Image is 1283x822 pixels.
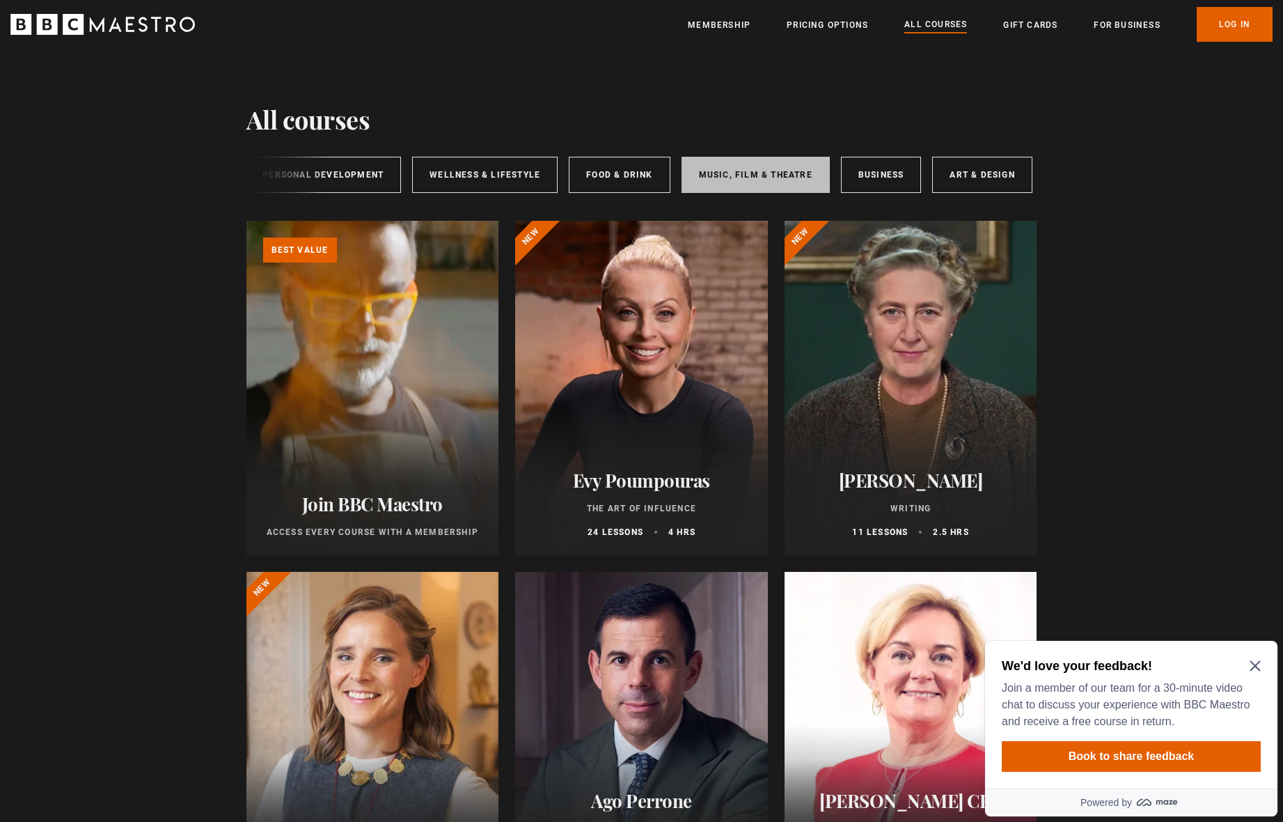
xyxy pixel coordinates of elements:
p: 2.5 hrs [933,526,968,538]
p: The Art of Influence [532,502,751,515]
a: Pricing Options [787,18,868,32]
p: Best value [263,238,337,263]
p: 4 hrs [668,526,695,538]
h2: [PERSON_NAME] [801,470,1021,491]
h2: We'd love your feedback! [22,22,276,39]
p: Writing [801,502,1021,515]
button: Close Maze Prompt [270,25,281,36]
a: For business [1094,18,1160,32]
h2: Evy Poumpouras [532,470,751,491]
a: All Courses [904,17,967,33]
a: Log In [1197,7,1273,42]
h2: [PERSON_NAME] CBE [801,790,1021,812]
nav: Primary [688,7,1273,42]
a: [PERSON_NAME] Writing 11 lessons 2.5 hrs New [785,221,1037,555]
a: Powered by maze [6,153,298,181]
svg: BBC Maestro [10,14,195,35]
a: Music, Film & Theatre [682,157,830,193]
h1: All courses [246,104,370,134]
a: Business [841,157,922,193]
a: Art & Design [932,157,1032,193]
button: Book to share feedback [22,106,281,137]
p: Join a member of our team for a 30-minute video chat to discuss your experience with BBC Maestro ... [22,45,276,95]
a: Wellness & Lifestyle [412,157,558,193]
a: Evy Poumpouras The Art of Influence 24 lessons 4 hrs New [515,221,768,555]
a: Membership [688,18,750,32]
a: Food & Drink [569,157,670,193]
p: 24 lessons [588,526,643,538]
h2: Ago Perrone [532,790,751,812]
p: 11 lessons [852,526,908,538]
a: Gift Cards [1003,18,1057,32]
div: Optional study invitation [6,6,298,181]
